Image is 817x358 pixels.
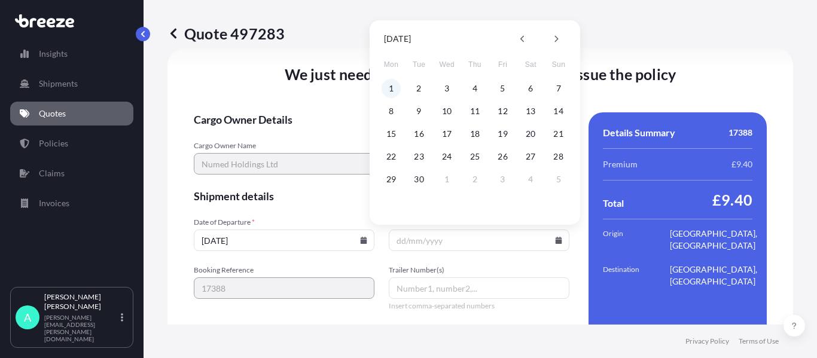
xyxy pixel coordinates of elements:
a: Terms of Use [739,336,779,346]
button: 8 [382,102,401,121]
button: 16 [410,124,429,143]
p: [PERSON_NAME] [PERSON_NAME] [44,292,118,311]
p: [PERSON_NAME][EMAIL_ADDRESS][PERSON_NAME][DOMAIN_NAME] [44,314,118,342]
button: 2 [465,170,484,189]
span: Booking Reference [194,265,374,275]
button: 3 [437,79,456,98]
button: 25 [465,147,484,166]
span: [GEOGRAPHIC_DATA], [GEOGRAPHIC_DATA] [670,228,757,252]
div: [DATE] [384,32,411,46]
button: 22 [382,147,401,166]
a: Policies [10,131,133,155]
p: Quote 497283 [167,24,285,43]
a: Shipments [10,72,133,96]
button: 17 [437,124,456,143]
p: Quotes [39,108,66,120]
button: 11 [465,102,484,121]
p: Insights [39,48,68,60]
span: Trailer Number(s) [389,265,569,275]
button: 6 [521,79,540,98]
span: A [24,311,31,323]
span: Saturday [520,53,541,77]
span: Shipment details [194,189,569,203]
button: 2 [410,79,429,98]
button: 9 [410,102,429,121]
span: Date of Departure [194,218,374,227]
span: Cargo Owner Details [194,112,569,127]
span: Cargo Owner Name [194,141,374,151]
button: 19 [493,124,513,143]
span: Destination [603,264,670,287]
span: Tuesday [408,53,430,77]
span: Details Summary [603,127,675,139]
span: 17388 [728,127,752,139]
input: dd/mm/yyyy [389,230,569,251]
button: 12 [493,102,513,121]
input: Number1, number2,... [389,277,569,299]
button: 27 [521,147,540,166]
button: 30 [410,170,429,189]
button: 3 [493,170,513,189]
button: 26 [493,147,513,166]
button: 20 [521,124,540,143]
button: 1 [382,79,401,98]
button: 10 [437,102,456,121]
button: 28 [549,147,568,166]
span: Thursday [464,53,486,77]
span: Origin [603,228,670,252]
span: Wednesday [436,53,458,77]
a: Quotes [10,102,133,126]
button: 5 [493,79,513,98]
button: 4 [521,170,540,189]
button: 1 [437,170,456,189]
button: 4 [465,79,484,98]
button: 5 [549,170,568,189]
p: Invoices [39,197,69,209]
span: Insert comma-separated numbers [389,301,569,311]
a: Invoices [10,191,133,215]
button: 21 [549,124,568,143]
a: Insights [10,42,133,66]
span: We just need a few more details before we issue the policy [285,65,676,84]
span: Total [603,197,624,209]
span: [GEOGRAPHIC_DATA], [GEOGRAPHIC_DATA] [670,264,757,287]
span: Monday [380,53,402,77]
button: 18 [465,124,484,143]
p: Policies [39,137,68,149]
span: £9.40 [712,190,752,209]
input: dd/mm/yyyy [194,230,374,251]
button: 14 [549,102,568,121]
button: 24 [437,147,456,166]
p: Shipments [39,78,78,90]
a: Claims [10,161,133,185]
p: Claims [39,167,65,179]
button: 29 [382,170,401,189]
button: 7 [549,79,568,98]
button: 15 [382,124,401,143]
span: £9.40 [731,158,752,170]
span: Friday [492,53,514,77]
a: Privacy Policy [685,336,729,346]
button: 23 [410,147,429,166]
input: Your internal reference [194,277,374,299]
span: Premium [603,158,638,170]
span: Sunday [548,53,569,77]
button: 13 [521,102,540,121]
